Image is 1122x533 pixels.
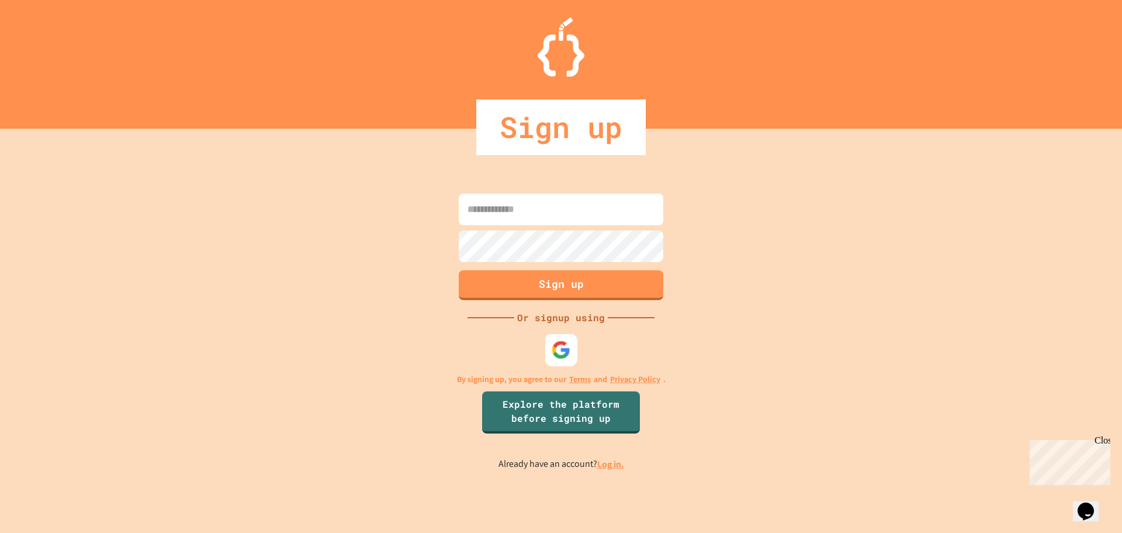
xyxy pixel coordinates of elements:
a: Explore the platform before signing up [482,391,640,434]
p: Already have an account? [498,457,624,472]
a: Terms [569,373,591,386]
div: Chat with us now!Close [5,5,81,74]
div: Sign up [476,99,646,155]
p: By signing up, you agree to our and . [457,373,666,386]
a: Log in. [597,458,624,470]
a: Privacy Policy [610,373,660,386]
img: Logo.svg [538,18,584,77]
img: google-icon.svg [552,340,571,359]
iframe: chat widget [1025,435,1110,485]
iframe: chat widget [1073,486,1110,521]
button: Sign up [459,270,663,300]
div: Or signup using [514,311,608,325]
